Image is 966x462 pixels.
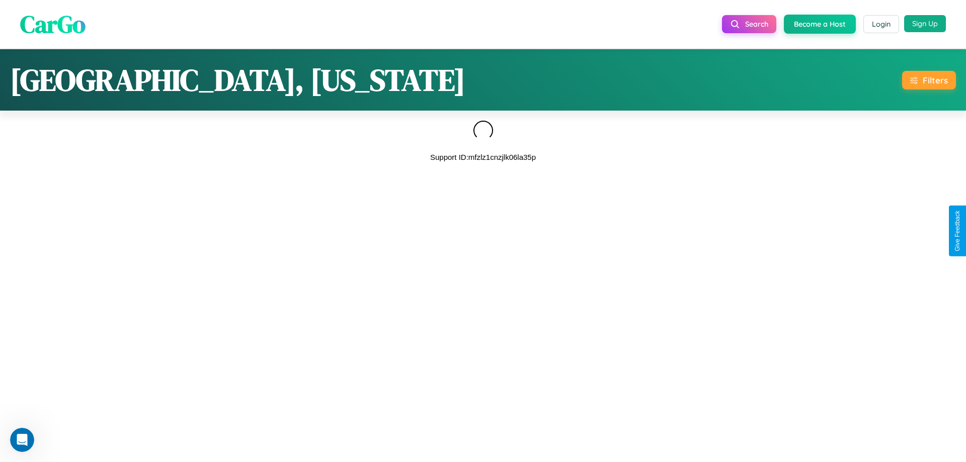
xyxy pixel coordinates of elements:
[904,15,946,32] button: Sign Up
[863,15,899,33] button: Login
[10,428,34,452] iframe: Intercom live chat
[923,75,948,85] div: Filters
[722,15,776,33] button: Search
[784,15,856,34] button: Become a Host
[954,211,961,251] div: Give Feedback
[10,59,465,101] h1: [GEOGRAPHIC_DATA], [US_STATE]
[745,20,768,29] span: Search
[20,8,86,41] span: CarGo
[430,150,536,164] p: Support ID: mfzlz1cnzjlk06la35p
[902,71,956,89] button: Filters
